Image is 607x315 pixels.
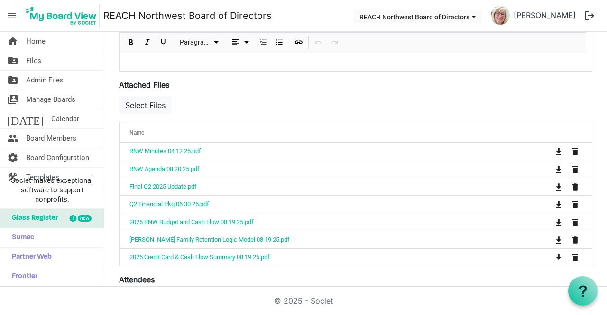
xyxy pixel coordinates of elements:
span: folder_shared [7,51,18,70]
img: xNcca4RRyg0UDEizl6vavh_oV_zajZ-egsVvuq0KMR1dYo1R1Y746B5yP5oX2tHc_nlwffgkDc68gwoorz6olQ_thumb.png [491,6,510,25]
span: Societ makes exceptional software to support nonprofits. [4,176,100,204]
button: Remove [569,144,582,158]
button: Remove [569,198,582,211]
button: Remove [569,233,582,246]
a: 2025 RNW Budget and Cash Flow 08 19 25.pdf [129,218,254,225]
span: Partner Web [7,248,52,267]
div: Italic [139,33,155,53]
a: REACH Northwest Board of Directors [103,6,272,25]
td: RNW Agenda 08 20 25.pdf is template cell column header Name [120,160,533,177]
td: is Command column column header [533,195,592,213]
div: new [78,215,92,222]
button: Underline [157,36,170,48]
a: Q2 Financial Pkg 06 30 25.pdf [129,200,209,207]
span: [DATE] [7,109,44,128]
span: Manage Boards [26,90,75,109]
button: Remove [569,180,582,193]
button: Remove [569,162,582,175]
td: is Command column column header [533,231,592,248]
div: Bold [123,33,139,53]
label: Attendees [119,274,155,285]
button: Download [552,180,565,193]
div: Numbered List [255,33,271,53]
span: switch_account [7,90,18,109]
button: logout [579,6,599,26]
button: Numbered List [257,36,270,48]
button: Download [552,162,565,175]
td: Final Q2 2025 Update.pdf is template cell column header Name [120,178,533,195]
span: Templates [26,168,59,187]
span: construction [7,168,18,187]
span: Sumac [7,228,34,247]
span: people [7,129,18,148]
span: home [7,32,18,51]
button: Bold [125,36,138,48]
button: Download [552,251,565,264]
span: Home [26,32,46,51]
button: Download [552,198,565,211]
span: Paragraph [180,36,211,48]
div: Underline [155,33,171,53]
button: Remove [569,251,582,264]
span: Name [129,129,144,136]
span: settings [7,148,18,167]
button: dropdownbutton [226,36,254,48]
td: 2025 RNW Budget and Cash Flow 08 19 25.pdf is template cell column header Name [120,213,533,230]
a: © 2025 - Societ [274,296,333,306]
button: Remove [569,215,582,228]
a: RNW Agenda 08 20 25.pdf [129,165,200,172]
img: My Board View Logo [23,4,100,27]
a: 2025 Credit Card & Cash Flow Summary 08 19 25.pdf [129,253,270,261]
td: Foster Family Retention Logic Model 08 19 25.pdf is template cell column header Name [120,231,533,248]
a: [PERSON_NAME] [510,6,579,25]
div: Formats [175,33,225,53]
a: RNW Minutes 04 12 25.pdf [129,147,201,154]
a: My Board View Logo [23,4,103,27]
button: Select Files [119,96,172,114]
span: Glass Register [7,209,58,228]
button: Download [552,144,565,158]
td: Q2 Financial Pkg 06 30 25.pdf is template cell column header Name [120,195,533,213]
td: 2025 Credit Card & Cash Flow Summary 08 19 25.pdf is template cell column header Name [120,248,533,266]
td: is Command column column header [533,178,592,195]
span: Board Members [26,129,76,148]
div: Alignments [225,33,256,53]
span: Board Configuration [26,148,89,167]
button: REACH Northwest Board of Directors dropdownbutton [353,10,482,23]
span: Admin Files [26,71,64,90]
span: Files [26,51,41,70]
div: Insert Link [291,33,307,53]
button: Bulleted List [273,36,286,48]
td: is Command column column header [533,248,592,266]
td: is Command column column header [533,143,592,160]
td: is Command column column header [533,213,592,230]
button: Paragraph dropdownbutton [176,36,223,48]
button: Insert Link [293,36,305,48]
a: Final Q2 2025 Update.pdf [129,183,197,190]
button: Download [552,233,565,246]
button: Download [552,215,565,228]
button: Italic [141,36,154,48]
span: menu [3,7,21,25]
div: Bulleted List [271,33,287,53]
span: Calendar [51,109,79,128]
a: [PERSON_NAME] Family Retention Logic Model 08 19 25.pdf [129,236,290,243]
td: RNW Minutes 04 12 25.pdf is template cell column header Name [120,143,533,160]
label: Attached Files [119,79,169,90]
span: folder_shared [7,71,18,90]
span: Frontier [7,267,37,286]
td: is Command column column header [533,160,592,177]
